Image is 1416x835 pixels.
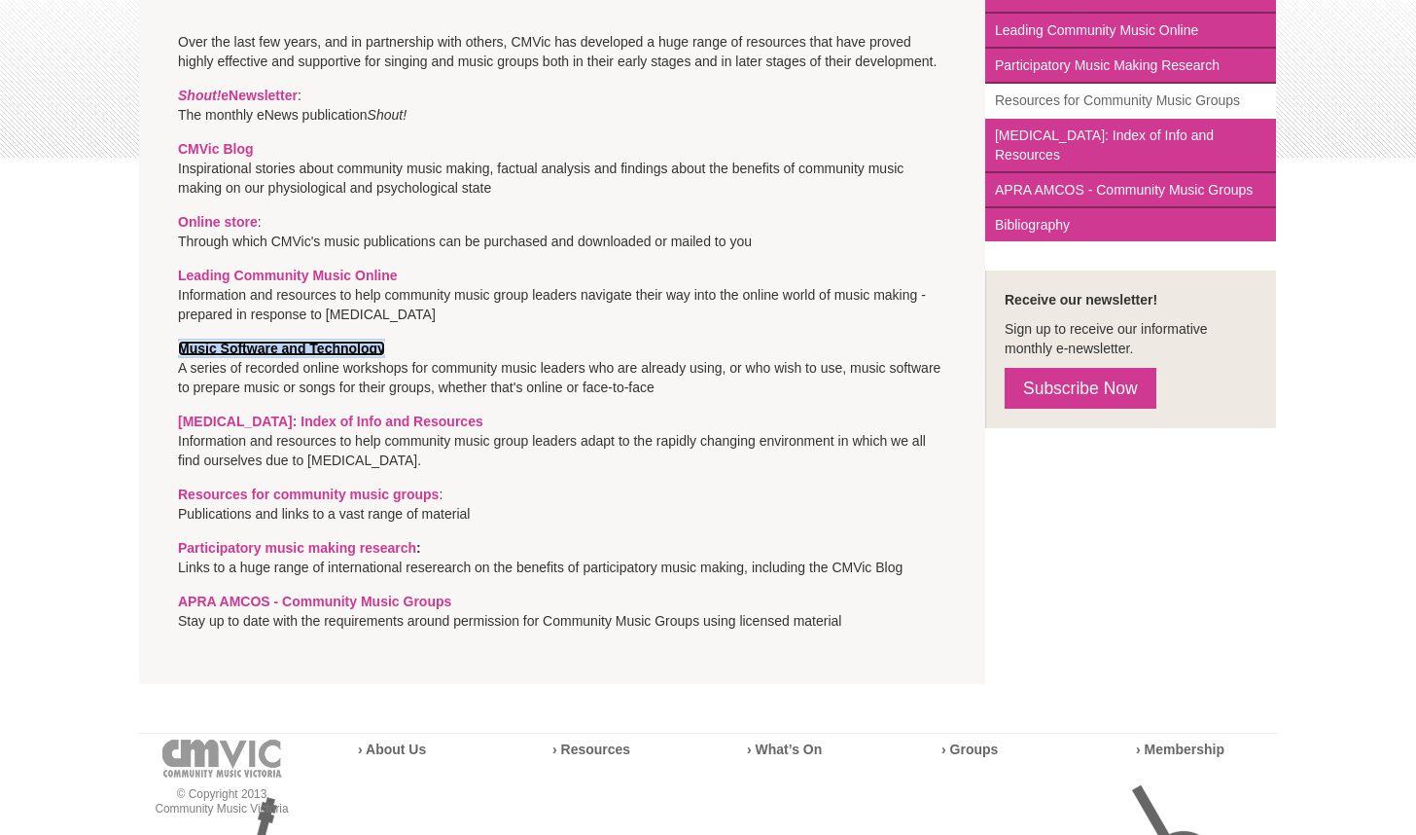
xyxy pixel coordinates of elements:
p: : The monthly eNews publication [178,86,946,125]
a: APRA AMCOS - Community Music Groups [178,594,451,609]
a: CMVic Blog [178,141,254,157]
a: › About Us [358,742,426,757]
a: Participatory music making research [178,540,416,556]
a: Shout!eNewsletter [178,88,298,103]
a: › What’s On [747,742,822,757]
a: › Membership [1136,742,1224,757]
em: Shout! [368,107,407,123]
a: Online store [178,214,258,230]
p: ​Over the last few years, and in partnership with others, CMVic has developed a huge range of res... [178,32,946,71]
p: : Publications and links to a vast range of material [178,485,946,524]
a: Resources for community music groups [178,487,439,502]
p: Inspirational stories about community music making, factual analysis and findings about the benef... [178,139,946,198]
a: Participatory Music Making Research [985,49,1276,84]
p: Sign up to receive our informative monthly e-newsletter. [1005,319,1257,358]
a: › Resources [552,742,630,757]
a: Bibliography [985,208,1276,241]
p: Information and resources to help community music group leaders adapt to the rapidly changing env... [178,412,946,470]
img: cmvic-logo-footer.png [162,740,282,778]
p: Information and resources to help community music group leaders navigate their way into the onlin... [178,266,946,324]
a: Music Software and Technology [178,341,385,356]
p: Stay up to date with the requirements around permission for Community Music Groups using licensed... [178,592,946,631]
p: : Through which CMVic's music publications can be purchased and downloaded or mailed to you [178,212,946,251]
strong: Receive our newsletter! [1005,292,1157,308]
a: › Groups [941,742,998,757]
a: Leading Community Music Online [985,14,1276,49]
em: Shout! [178,88,221,103]
strong: : [178,540,421,556]
p: Links to a huge range of international reserearch on the benefits of participatory music making, ... [178,538,946,577]
a: [MEDICAL_DATA]: Index of Info and Resources [178,414,483,429]
a: Resources for Community Music Groups [985,84,1276,119]
p: A series of recorded online workshops for community music leaders who are already using, or who w... [178,339,946,397]
a: Leading Community Music Online [178,268,398,283]
a: Subscribe Now [1005,368,1156,409]
a: APRA AMCOS - Community Music Groups [985,173,1276,208]
p: © Copyright 2013 Community Music Victoria [139,787,304,817]
a: [MEDICAL_DATA]: Index of Info and Resources [985,119,1276,173]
